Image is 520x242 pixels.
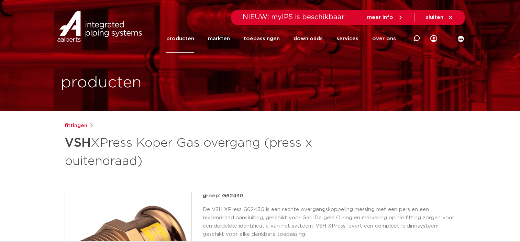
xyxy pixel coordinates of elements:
[367,15,393,20] span: meer info
[65,137,91,149] strong: VSH
[372,25,396,53] a: over ons
[244,25,280,53] a: toepassingen
[65,122,87,130] a: fittingen
[61,72,142,94] h1: producten
[65,133,323,170] h1: XPress Koper Gas overgang (press x buitendraad)
[208,25,230,53] a: markten
[243,14,345,21] span: NIEUW: myIPS is beschikbaar
[166,25,396,53] nav: Menu
[367,14,403,21] a: meer info
[294,25,323,53] a: downloads
[203,192,456,200] p: groep: G6243G
[166,25,194,53] a: producten
[426,15,443,20] span: sluiten
[203,206,456,239] p: De VSH XPress G6243G is een rechte overgangskoppeling messing met een pers en een buitendraad aan...
[430,25,437,53] div: my IPS
[336,25,358,53] a: services
[426,14,454,21] a: sluiten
